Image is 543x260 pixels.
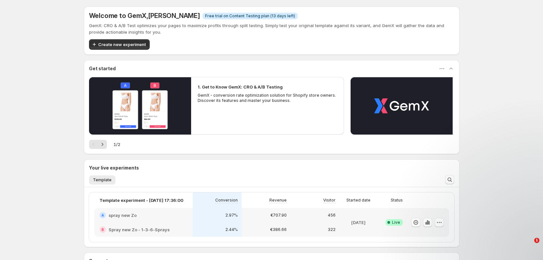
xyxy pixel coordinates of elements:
[328,227,336,232] p: 322
[205,13,295,19] span: Free trial on Content Testing plan (13 days left)
[225,213,238,218] p: 2.97%
[198,84,283,90] h2: 1. Get to Know GemX: CRO & A/B Testing
[89,165,139,171] h3: Your live experiments
[89,65,116,72] h3: Get started
[101,213,104,217] h2: A
[146,12,200,20] span: , [PERSON_NAME]
[109,226,170,233] h2: Spray new Zo - 1-3-6-Sprays
[521,238,536,253] iframe: Intercom live chat
[99,197,183,203] p: Template experiment - [DATE] 17:36:00
[198,93,338,103] p: GemX - conversion rate optimization solution for Shopify store owners. Discover its features and ...
[98,41,146,48] span: Create new experiment
[391,198,403,203] p: Status
[215,198,238,203] p: Conversion
[89,77,191,135] button: Play video
[328,213,336,218] p: 456
[113,141,120,148] span: 1 / 2
[269,198,287,203] p: Revenue
[225,227,238,232] p: 2.44%
[323,198,336,203] p: Visitor
[89,22,454,35] p: GemX: CRO & A/B Test optimizes your pages to maximize profits through split testing. Simply test ...
[351,219,366,226] p: [DATE]
[534,238,539,243] span: 1
[351,77,453,135] button: Play video
[93,177,112,183] span: Template
[445,175,454,184] button: Search and filter results
[89,39,150,50] button: Create new experiment
[101,228,104,232] h2: B
[392,220,400,225] span: Live
[89,140,107,149] nav: Pagination
[89,12,200,20] h5: Welcome to GemX
[270,227,287,232] p: €386.66
[346,198,370,203] p: Started date
[270,213,287,218] p: €707.90
[98,140,107,149] button: Next
[109,212,137,219] h2: spray new Zo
